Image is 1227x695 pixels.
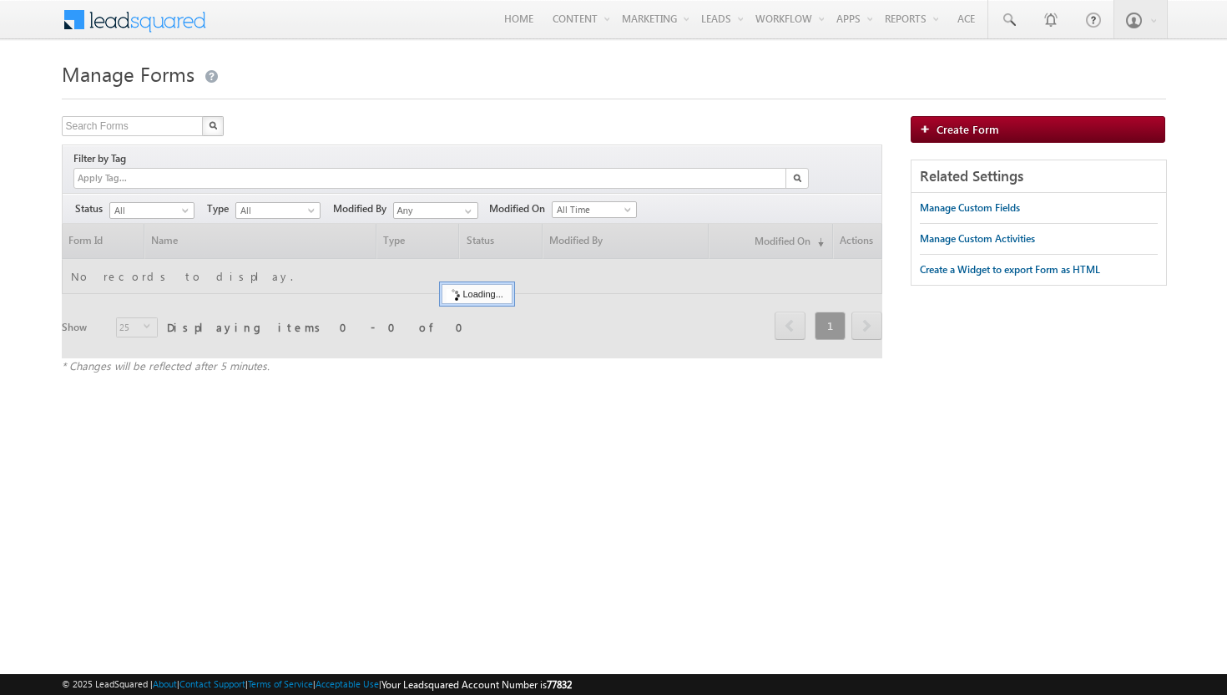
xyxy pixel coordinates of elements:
span: All [110,203,189,218]
span: Create Form [937,122,999,136]
span: Modified By [333,201,393,216]
a: Manage Custom Activities [920,224,1035,254]
div: * Changes will be reflected after 5 minutes. [62,358,883,373]
input: Apply Tag... [76,171,175,185]
a: Create a Widget to export Form as HTML [920,255,1100,285]
div: Create a Widget to export Form as HTML [920,262,1100,277]
div: Related Settings [911,160,1166,193]
a: All [235,202,321,219]
a: Contact Support [179,678,245,689]
span: Status [75,201,109,216]
a: All Time [552,201,637,218]
a: Manage Custom Fields [920,193,1020,223]
span: Modified On [489,201,552,216]
span: Your Leadsquared Account Number is [381,678,572,691]
div: Loading... [442,284,513,304]
span: 77832 [547,678,572,691]
div: Manage Custom Fields [920,200,1020,216]
input: Type to Search [393,202,478,219]
span: Manage Forms [62,60,194,87]
img: Search [209,121,217,129]
a: Terms of Service [248,678,313,689]
div: Manage Custom Activities [920,231,1035,246]
span: All [236,203,316,218]
img: add_icon.png [920,124,937,134]
span: All Time [553,202,632,217]
span: Type [207,201,235,216]
span: © 2025 LeadSquared | | | | | [62,677,572,692]
a: Show All Items [456,203,477,220]
img: Search [793,174,801,182]
a: Acceptable Use [316,678,379,689]
a: All [109,202,194,219]
a: About [153,678,177,689]
div: Filter by Tag [73,150,132,168]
